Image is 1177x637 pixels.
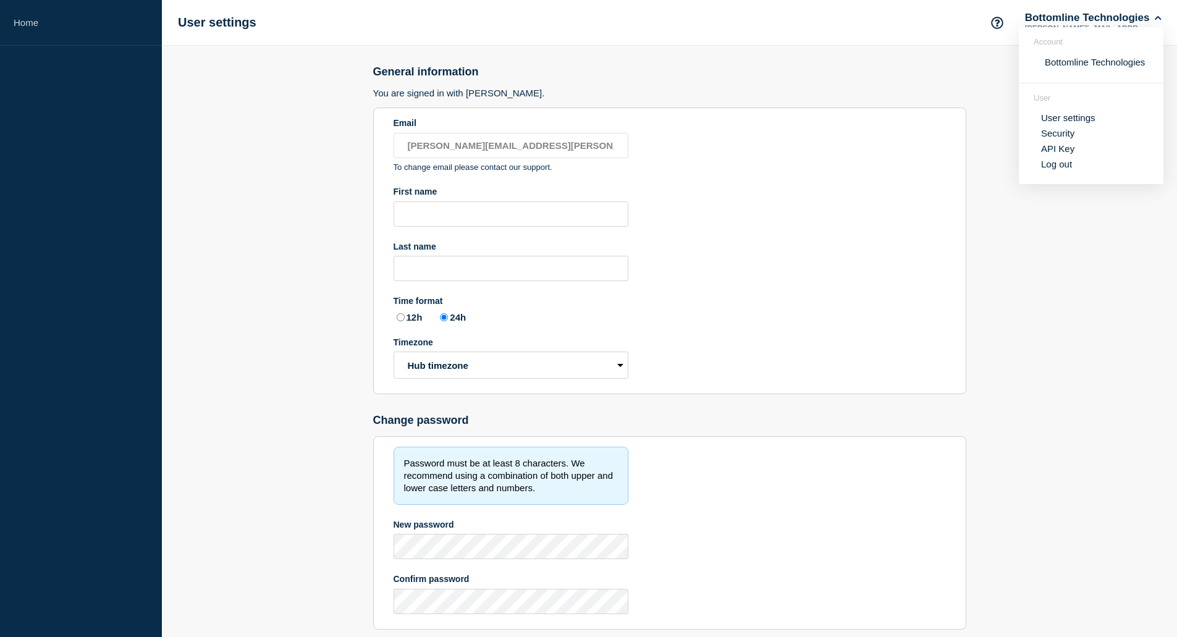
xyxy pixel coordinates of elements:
[394,337,628,347] div: Timezone
[394,296,628,306] div: Time format
[1034,37,1149,46] header: Account
[394,534,628,559] input: New password
[1041,143,1074,154] a: API Key
[1023,12,1163,24] button: Bottomline Technologies
[394,520,628,529] div: New password
[437,311,466,323] label: 24h
[394,574,628,584] div: Confirm password
[394,162,628,172] p: To change email please contact our support.
[1034,93,1149,103] header: User
[1041,112,1095,123] a: User settings
[394,447,628,505] div: Password must be at least 8 characters. We recommend using a combination of both upper and lower ...
[984,10,1010,36] button: Support
[394,201,628,227] input: First name
[440,313,448,321] input: 24h
[1023,24,1151,33] p: [PERSON_NAME][EMAIL_ADDRESS][PERSON_NAME][DOMAIN_NAME]
[397,313,405,321] input: 12h
[373,65,966,78] h2: General information
[373,88,966,98] h3: You are signed in with [PERSON_NAME].
[394,256,628,281] input: Last name
[394,589,628,614] input: Confirm password
[178,15,256,30] h1: User settings
[1041,56,1149,68] button: Bottomline Technologies
[394,311,423,323] label: 12h
[394,187,628,196] div: First name
[1041,128,1074,138] a: Security
[394,242,628,251] div: Last name
[394,118,628,128] div: Email
[373,414,966,427] h2: Change password
[394,133,628,158] input: Email
[1041,159,1072,169] button: Log out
